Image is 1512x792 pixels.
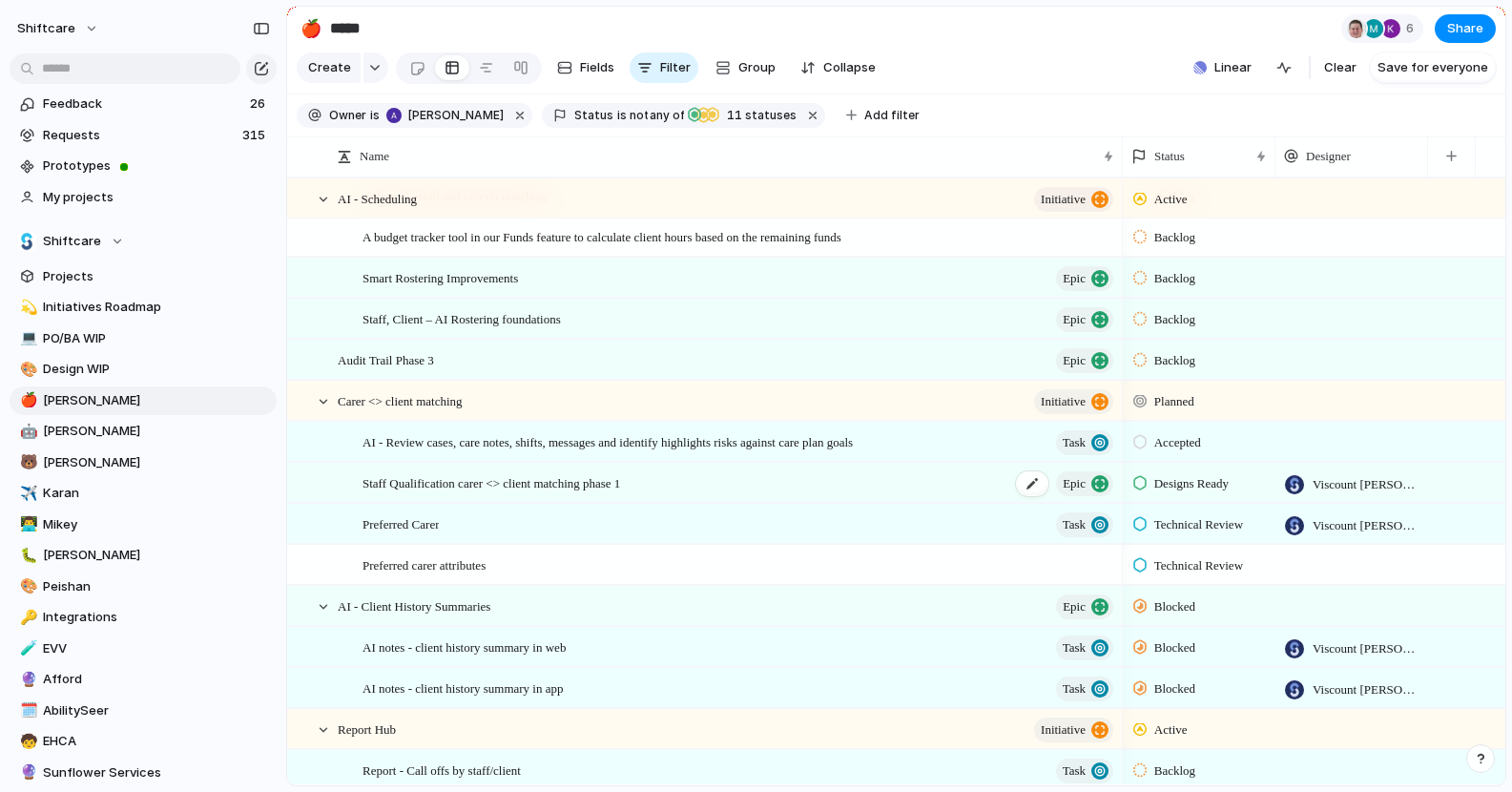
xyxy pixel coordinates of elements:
[17,484,36,503] button: ✈️
[43,360,270,379] span: Design WIP
[10,541,277,570] a: 🐛[PERSON_NAME]
[574,107,613,124] span: Status
[793,52,883,83] button: Collapse
[362,266,518,288] span: Smart Rostering Improvements
[43,515,270,534] span: Mikey
[17,763,36,782] button: 🔮
[1056,348,1113,373] button: Epic
[362,759,521,781] span: Report - Call offs by staff/client
[1041,186,1086,213] span: initiative
[362,636,566,657] span: AI notes - client history summary in web
[1316,52,1364,83] button: Clear
[1377,58,1488,77] span: Save for everyone
[738,58,776,77] span: Group
[10,324,277,353] div: 💻PO/BA WIP
[1214,58,1252,77] span: Linear
[338,594,490,616] span: AI - Client History Summaries
[242,126,269,145] span: 315
[1324,58,1357,77] span: Clear
[10,90,277,118] a: Feedback26
[835,102,931,129] button: Add filter
[329,107,366,124] span: Owner
[1056,636,1113,660] button: Task
[362,553,486,575] span: Preferred carer attributes
[43,763,270,782] span: Sunflower Services
[1063,511,1086,538] span: Task
[43,577,270,596] span: Peishan
[10,573,277,601] div: 🎨Peishan
[17,546,36,565] button: 🐛
[10,603,277,632] a: 🔑Integrations
[549,52,622,83] button: Fields
[1154,392,1194,411] span: Planned
[17,639,36,658] button: 🧪
[1063,676,1086,702] span: Task
[43,484,270,503] span: Karan
[1154,556,1243,575] span: Technical Review
[17,701,36,720] button: 🗓️
[1306,147,1351,166] span: Designer
[10,697,277,725] a: 🗓️AbilitySeer
[20,761,33,783] div: 🔮
[362,677,564,698] span: AI notes - client history summary in app
[1056,307,1113,332] button: Epic
[1063,306,1086,333] span: Epic
[10,293,277,322] a: 💫Initiatives Roadmap
[1041,388,1086,415] span: initiative
[17,453,36,472] button: 🐻
[10,386,277,415] a: 🍎[PERSON_NAME]
[338,187,417,209] span: AI - Scheduling
[648,107,685,124] span: any of
[1154,720,1188,740] span: Active
[1063,347,1086,374] span: Epic
[20,327,33,349] div: 💻
[10,479,277,508] div: ✈️Karan
[43,546,270,565] span: [PERSON_NAME]
[43,608,270,627] span: Integrations
[10,417,277,446] a: 🤖[PERSON_NAME]
[706,52,785,83] button: Group
[17,329,36,348] button: 💻
[1154,228,1195,247] span: Backlog
[17,422,36,441] button: 🤖
[20,297,33,319] div: 💫
[10,759,277,787] a: 🔮Sunflower Services
[10,511,277,539] a: 👨‍💻Mikey
[1154,474,1229,493] span: Designs Ready
[297,52,361,83] button: Create
[1154,310,1195,329] span: Backlog
[43,732,270,751] span: EHCA
[10,635,277,663] div: 🧪EVV
[43,422,270,441] span: [PERSON_NAME]
[580,58,614,77] span: Fields
[362,430,853,452] span: AI - Review cases, care notes, shifts, messages and identify highlights risks against care plan g...
[250,94,269,114] span: 26
[43,670,270,689] span: Afford
[1034,389,1113,414] button: initiative
[1154,761,1195,781] span: Backlog
[1056,266,1113,291] button: Epic
[721,107,797,124] span: statuses
[20,669,33,691] div: 🔮
[370,107,380,124] span: is
[10,355,277,384] a: 🎨Design WIP
[1063,429,1086,456] span: Task
[1154,147,1185,166] span: Status
[1154,433,1201,452] span: Accepted
[10,665,277,694] div: 🔮Afford
[1034,187,1113,212] button: initiative
[1056,677,1113,701] button: Task
[296,13,326,44] button: 🍎
[43,639,270,658] span: EVV
[17,298,36,317] button: 💫
[362,225,841,247] span: A budget tracker tool in our Funds feature to calculate client hours based on the remaining funds
[1186,53,1259,82] button: Linear
[17,577,36,596] button: 🎨
[17,391,36,410] button: 🍎
[43,94,244,114] span: Feedback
